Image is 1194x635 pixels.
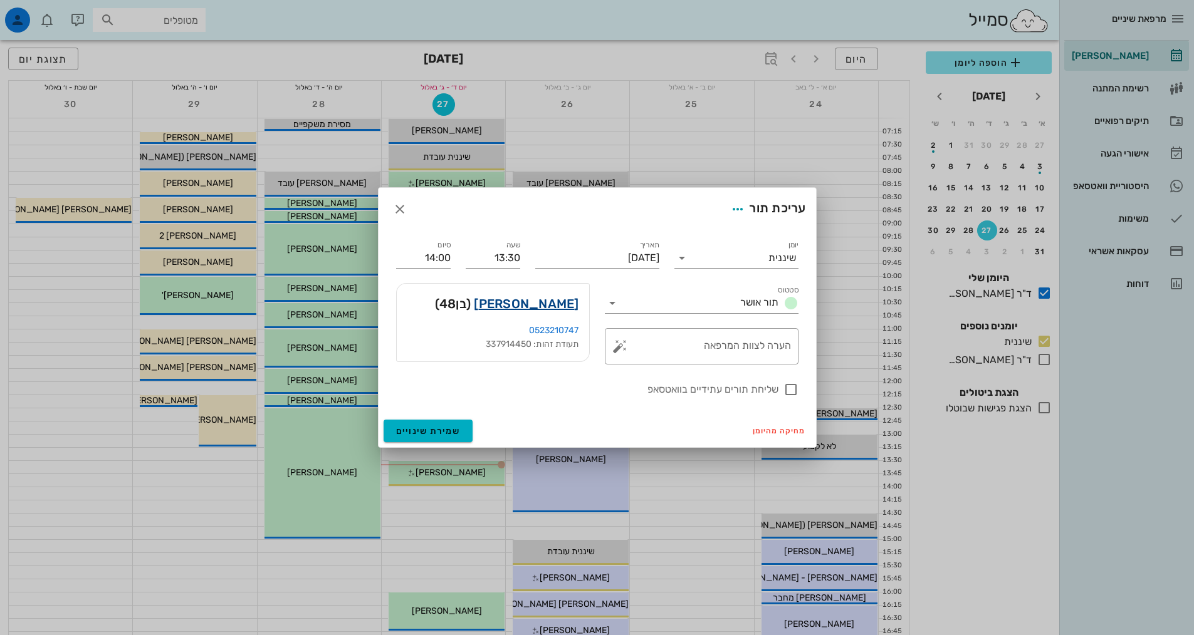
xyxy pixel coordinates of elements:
[435,294,471,314] span: (בן )
[529,325,579,336] a: 0523210747
[396,426,461,436] span: שמירת שינויים
[726,198,805,220] div: עריכת תור
[384,420,473,442] button: שמירת שינויים
[748,422,811,440] button: מחיקה מהיומן
[674,248,799,268] div: יומןשיננית
[768,252,796,264] div: שיננית
[778,286,799,295] label: סטטוס
[396,383,778,396] label: שליחת תורים עתידיים בוואטסאפ
[788,240,799,250] label: יומן
[506,240,520,250] label: שעה
[474,294,579,314] a: [PERSON_NAME]
[605,293,799,313] div: סטטוסתור אושר
[753,426,806,435] span: מחיקה מהיומן
[639,240,659,250] label: תאריך
[740,296,778,308] span: תור אושר
[439,296,456,311] span: 48
[437,240,451,250] label: סיום
[407,338,579,351] div: תעודת זהות: 337914450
